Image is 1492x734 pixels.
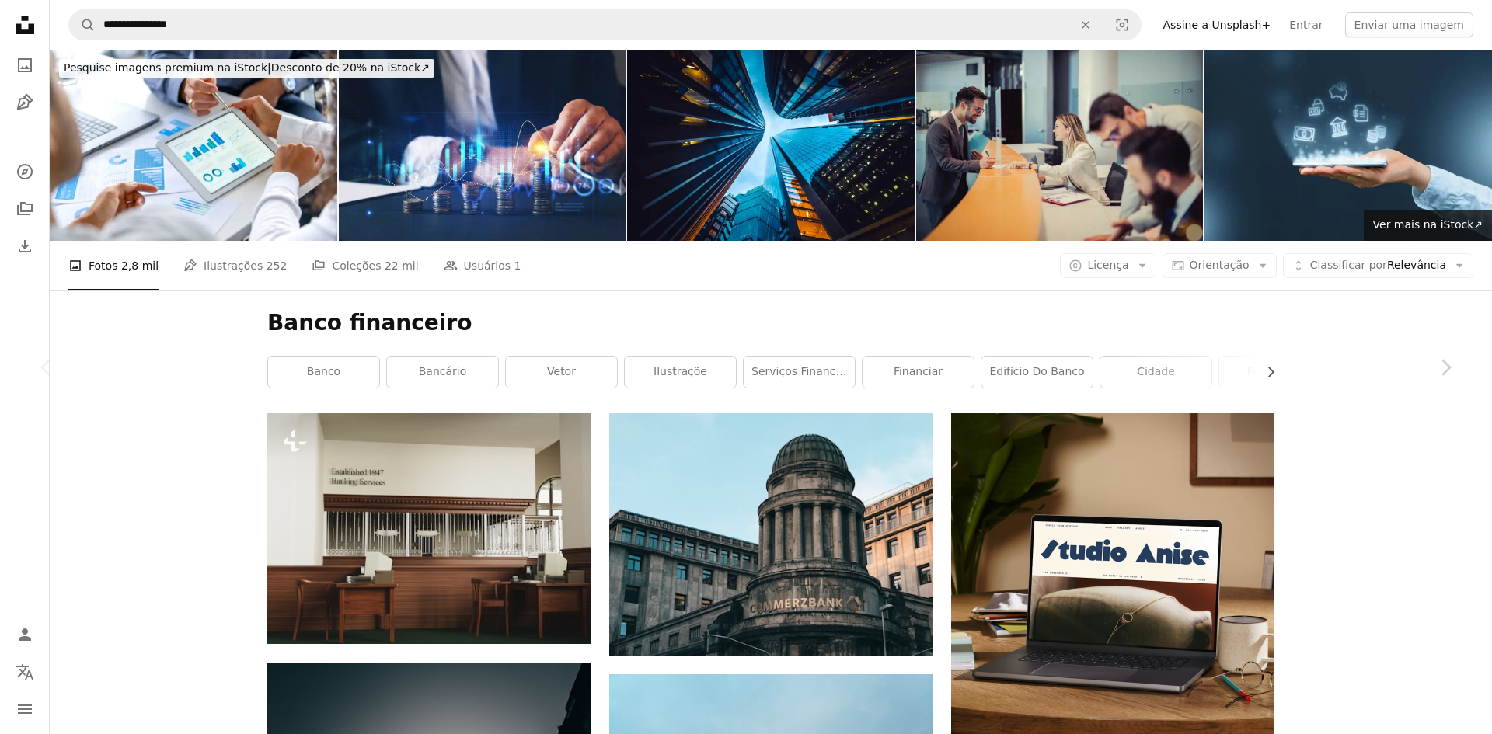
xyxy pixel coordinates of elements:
a: Ilustrações 252 [183,241,287,290]
button: Enviar uma imagem [1345,12,1473,37]
span: Relevância [1310,258,1446,273]
a: financiar [863,357,974,388]
button: Pesquisa visual [1103,10,1141,40]
button: Classificar porRelevância [1283,253,1473,278]
a: Usuários 1 [444,241,521,290]
img: Edifício Commerzbank [609,413,932,656]
a: Próximo [1399,293,1492,442]
a: vetor [506,357,617,388]
img: Financial investment and success market stock technology currency report.Money business financial... [339,50,626,241]
a: bancário [387,357,498,388]
a: Ilustrações [9,87,40,118]
div: Desconto de 20% na iStock ↗ [59,59,434,78]
button: Menu [9,694,40,725]
a: cidade [1100,357,1211,388]
img: Interior de um banco com janelas e mesas de caixa [267,413,591,644]
a: Ilustraçõe [625,357,736,388]
button: Idioma [9,656,40,687]
img: A pessoa segura um smartphone com projeção de ícones bancários móveis. [1204,50,1492,241]
a: Histórico de downloads [9,231,40,262]
span: Pesquise imagens premium na iStock | [64,61,271,74]
a: Edifício do banco [981,357,1093,388]
a: Pesquise imagens premium na iStock|Desconto de 20% na iStock↗ [50,50,444,87]
h1: Banco financeiro [267,309,1274,337]
a: Interior de um banco com janelas e mesas de caixa [267,521,591,535]
a: Assine a Unsplash+ [1154,12,1281,37]
button: Pesquise na Unsplash [69,10,96,40]
span: 252 [267,257,288,274]
a: Coleções [9,193,40,224]
a: Coleções 22 mil [312,241,418,290]
span: Ver mais na iStock ↗ [1373,218,1483,231]
button: Orientação [1163,253,1277,278]
a: Explorar [9,156,40,187]
span: Classificar por [1310,259,1387,271]
img: Olhando diretamente para o horizonte do distrito financeiro no centro de Londres [627,50,915,241]
button: Limpar [1068,10,1103,40]
button: rolar lista para a direita [1257,357,1274,388]
a: Fotos [9,50,40,81]
a: serviços financeiro [744,357,855,388]
a: Entrar / Cadastrar-se [9,619,40,650]
form: Pesquise conteúdo visual em todo o site [68,9,1142,40]
span: 22 mil [385,257,419,274]
a: banco [268,357,379,388]
button: Licença [1060,253,1156,278]
span: Licença [1087,259,1128,271]
a: Entrar [1280,12,1332,37]
a: Edifício Commerzbank [609,527,932,541]
a: financeiro [1219,357,1330,388]
span: 1 [514,257,521,274]
img: Assine aqui [916,50,1204,241]
span: Orientação [1190,259,1250,271]
a: Ver mais na iStock↗ [1364,210,1492,241]
img: Close up of three people looking at financial data with graphs and charts. [50,50,337,241]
